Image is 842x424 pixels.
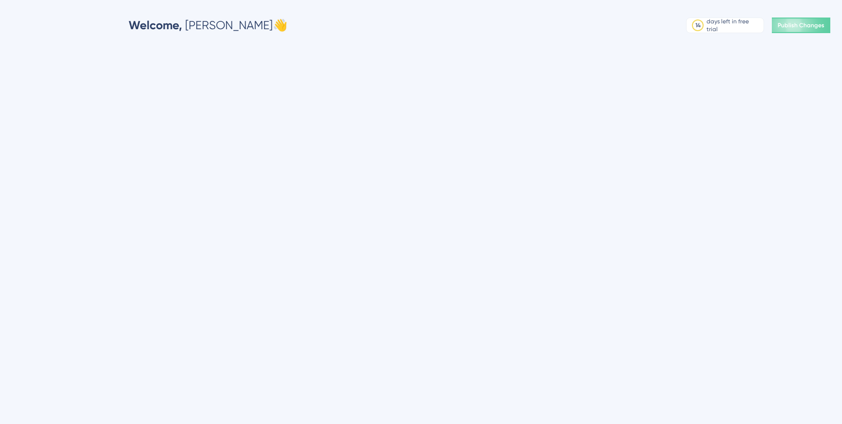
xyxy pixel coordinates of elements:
[129,18,287,33] div: [PERSON_NAME] 👋
[707,18,761,33] div: days left in free trial
[129,18,182,32] span: Welcome,
[695,21,701,29] div: 14
[772,18,830,33] button: Publish Changes
[778,21,824,29] span: Publish Changes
